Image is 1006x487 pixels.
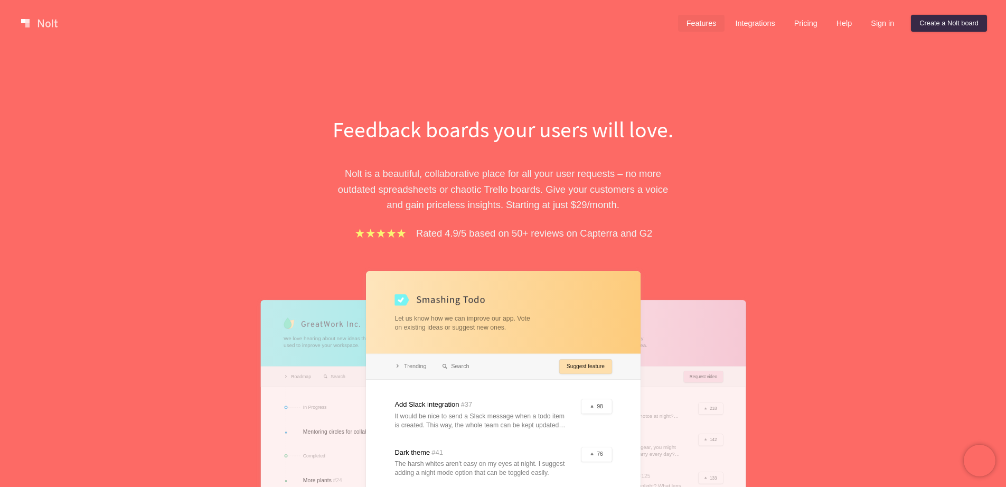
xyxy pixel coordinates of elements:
[321,114,685,145] h1: Feedback boards your users will love.
[911,15,987,32] a: Create a Nolt board
[727,15,783,32] a: Integrations
[354,227,408,239] img: stars.b067e34983.png
[678,15,725,32] a: Features
[786,15,826,32] a: Pricing
[416,226,652,241] p: Rated 4.9/5 based on 50+ reviews on Capterra and G2
[964,445,995,476] iframe: Chatra live chat
[862,15,902,32] a: Sign in
[321,166,685,212] p: Nolt is a beautiful, collaborative place for all your user requests – no more outdated spreadshee...
[828,15,861,32] a: Help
